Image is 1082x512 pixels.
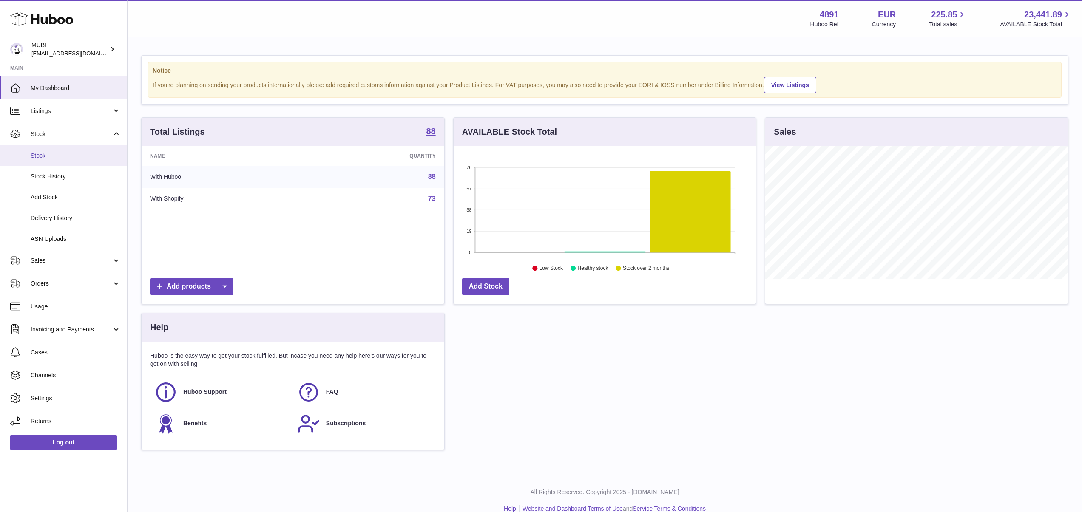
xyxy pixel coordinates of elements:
[183,419,207,427] span: Benefits
[1024,9,1062,20] span: 23,441.89
[428,195,436,202] a: 73
[31,130,112,138] span: Stock
[297,381,432,404] a: FAQ
[931,9,957,20] span: 225.85
[31,280,112,288] span: Orders
[142,188,305,210] td: With Shopify
[31,235,121,243] span: ASN Uploads
[1000,20,1072,28] span: AVAILABLE Stock Total
[31,394,121,402] span: Settings
[1000,9,1072,28] a: 23,441.89 AVAILABLE Stock Total
[31,325,112,334] span: Invoicing and Payments
[31,173,121,181] span: Stock History
[154,412,289,435] a: Benefits
[426,127,435,137] a: 88
[10,43,23,56] img: shop@mubi.com
[31,303,121,311] span: Usage
[623,266,669,272] text: Stock over 2 months
[297,412,432,435] a: Subscriptions
[523,505,623,512] a: Website and Dashboard Terms of Use
[878,9,896,20] strong: EUR
[134,488,1075,496] p: All Rights Reserved. Copyright 2025 - [DOMAIN_NAME]
[577,266,608,272] text: Healthy stock
[428,173,436,180] a: 88
[154,381,289,404] a: Huboo Support
[466,207,471,212] text: 38
[426,127,435,136] strong: 88
[31,152,121,160] span: Stock
[462,278,509,295] a: Add Stock
[466,165,471,170] text: 76
[810,20,839,28] div: Huboo Ref
[469,250,471,255] text: 0
[142,166,305,188] td: With Huboo
[774,126,796,138] h3: Sales
[31,193,121,201] span: Add Stock
[872,20,896,28] div: Currency
[31,50,125,57] span: [EMAIL_ADDRESS][DOMAIN_NAME]
[31,371,121,379] span: Channels
[31,107,112,115] span: Listings
[540,266,563,272] text: Low Stock
[150,322,168,333] h3: Help
[31,348,121,356] span: Cases
[462,126,557,138] h3: AVAILABLE Stock Total
[466,229,471,234] text: 19
[150,352,436,368] p: Huboo is the easy way to get your stock fulfilled. But incase you need any help here's our ways f...
[31,214,121,222] span: Delivery History
[633,505,706,512] a: Service Terms & Conditions
[326,419,366,427] span: Subscriptions
[929,20,967,28] span: Total sales
[153,67,1057,75] strong: Notice
[153,76,1057,93] div: If you're planning on sending your products internationally please add required customs informati...
[305,146,444,166] th: Quantity
[150,278,233,295] a: Add products
[31,41,108,57] div: MUBI
[466,186,471,191] text: 57
[504,505,516,512] a: Help
[820,9,839,20] strong: 4891
[10,435,117,450] a: Log out
[31,84,121,92] span: My Dashboard
[183,388,227,396] span: Huboo Support
[326,388,338,396] span: FAQ
[31,417,121,425] span: Returns
[150,126,205,138] h3: Total Listings
[31,257,112,265] span: Sales
[142,146,305,166] th: Name
[929,9,967,28] a: 225.85 Total sales
[764,77,816,93] a: View Listings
